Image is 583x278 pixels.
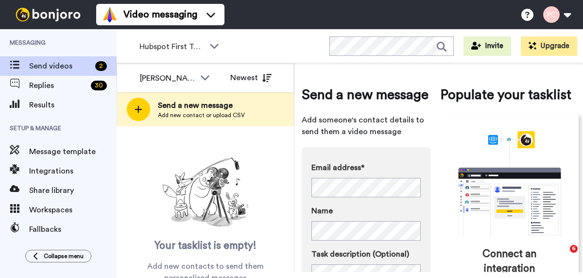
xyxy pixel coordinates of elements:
[223,68,279,87] button: Newest
[311,248,421,260] label: Task description (Optional)
[12,8,85,21] img: bj-logo-header-white.svg
[140,72,195,84] div: [PERSON_NAME]
[158,111,245,119] span: Add new contact or upload CSV
[302,114,430,138] span: Add someone's contact details to send them a video message
[521,36,577,56] button: Upgrade
[550,245,573,268] iframe: Intercom live chat
[123,8,197,21] span: Video messaging
[29,165,117,177] span: Integrations
[157,154,254,231] img: ready-set-action.png
[95,61,107,71] div: 2
[311,162,421,174] label: Email address*
[158,100,245,111] span: Send a new message
[570,245,578,253] span: 6
[25,250,91,262] button: Collapse menu
[29,146,117,157] span: Message template
[463,36,511,56] button: Invite
[44,252,84,260] span: Collapse menu
[139,41,205,52] span: Hubspot First Touch ([PERSON_NAME])
[102,7,118,22] img: vm-color.svg
[302,85,430,104] span: Send a new message
[29,80,87,91] span: Replies
[154,239,257,253] span: Your tasklist is empty!
[29,224,117,235] span: Fallbacks
[437,131,583,237] div: animation
[91,81,107,90] div: 30
[29,185,117,196] span: Share library
[440,85,579,104] span: Populate your tasklist
[29,60,91,72] span: Send videos
[311,205,333,217] span: Name
[29,204,117,216] span: Workspaces
[29,99,117,111] span: Results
